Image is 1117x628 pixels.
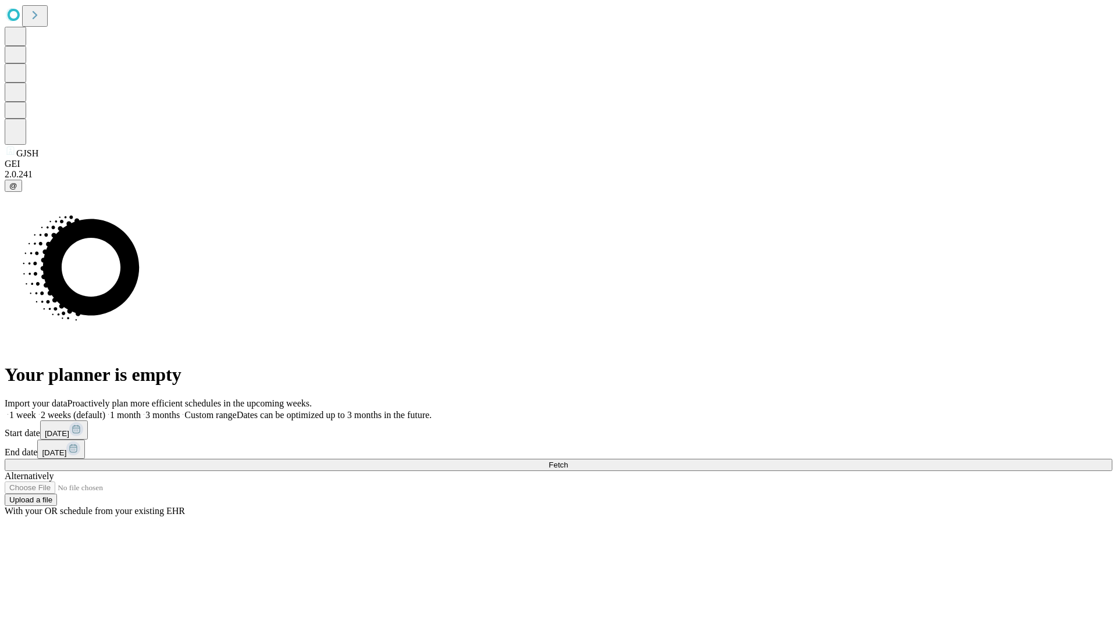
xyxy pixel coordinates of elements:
span: Proactively plan more efficient schedules in the upcoming weeks. [67,398,312,408]
span: [DATE] [45,429,69,438]
button: Fetch [5,459,1112,471]
span: [DATE] [42,448,66,457]
span: 1 month [110,410,141,420]
button: Upload a file [5,494,57,506]
button: [DATE] [40,420,88,440]
button: [DATE] [37,440,85,459]
span: 2 weeks (default) [41,410,105,420]
span: Custom range [184,410,236,420]
div: End date [5,440,1112,459]
span: 3 months [145,410,180,420]
span: Dates can be optimized up to 3 months in the future. [237,410,432,420]
button: @ [5,180,22,192]
span: Import your data [5,398,67,408]
span: With your OR schedule from your existing EHR [5,506,185,516]
div: GEI [5,159,1112,169]
div: 2.0.241 [5,169,1112,180]
div: Start date [5,420,1112,440]
span: GJSH [16,148,38,158]
span: 1 week [9,410,36,420]
span: Alternatively [5,471,54,481]
h1: Your planner is empty [5,364,1112,386]
span: @ [9,181,17,190]
span: Fetch [549,461,568,469]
